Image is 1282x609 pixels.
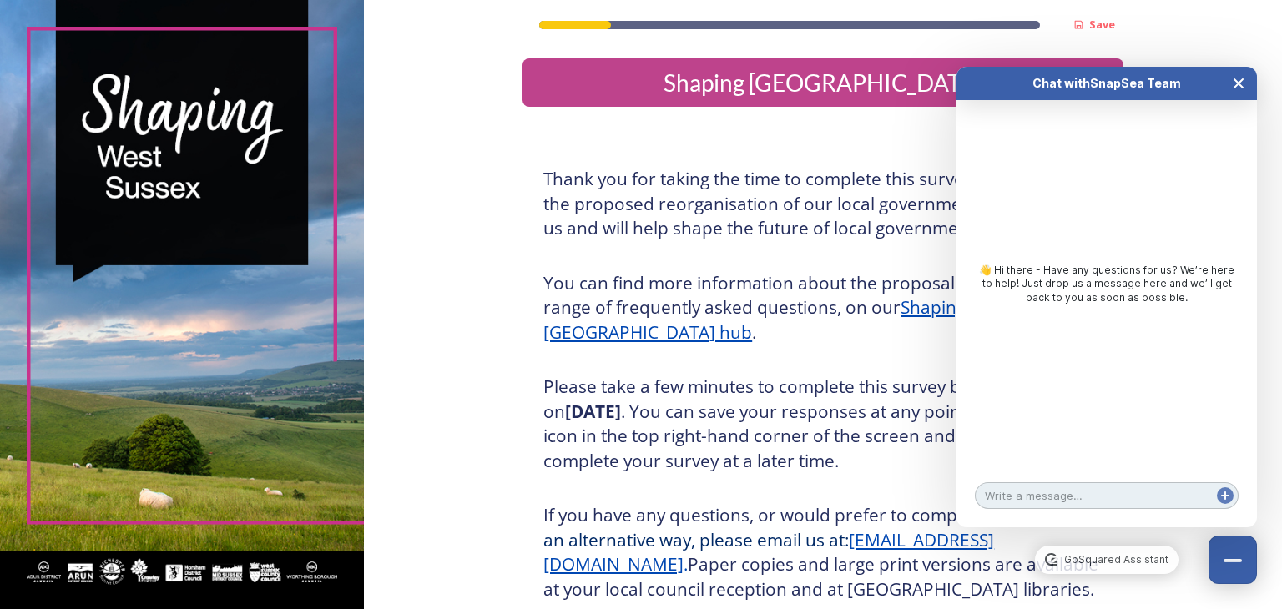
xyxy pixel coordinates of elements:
span: in an alternative way, please email us at: [543,503,1095,551]
div: Shaping [GEOGRAPHIC_DATA] [529,65,1117,100]
span: . [684,552,688,576]
h3: You can find more information about the proposals, including a range of frequently asked question... [543,271,1103,345]
h3: Please take a few minutes to complete this survey by 11.59pm on . You can save your responses at ... [543,375,1103,473]
button: Close Chat [1209,536,1257,584]
button: Close Chat [1220,67,1257,100]
div: 👋 Hi there - Have any questions for us? We’re here to help! Just drop us a message here and we’ll... [973,263,1240,304]
a: Shaping [GEOGRAPHIC_DATA] hub [543,295,970,344]
strong: [DATE] [565,400,621,423]
div: Chat with SnapSea Team [987,75,1227,92]
h3: Thank you for taking the time to complete this survey. Your views on the proposed reorganisation ... [543,167,1103,241]
a: GoSquared Assistant [1035,546,1178,574]
h3: If you have any questions, or would prefer to complete the survey Paper copies and large print ve... [543,503,1103,601]
strong: Save [1089,17,1115,32]
a: [EMAIL_ADDRESS][DOMAIN_NAME] [543,528,994,576]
